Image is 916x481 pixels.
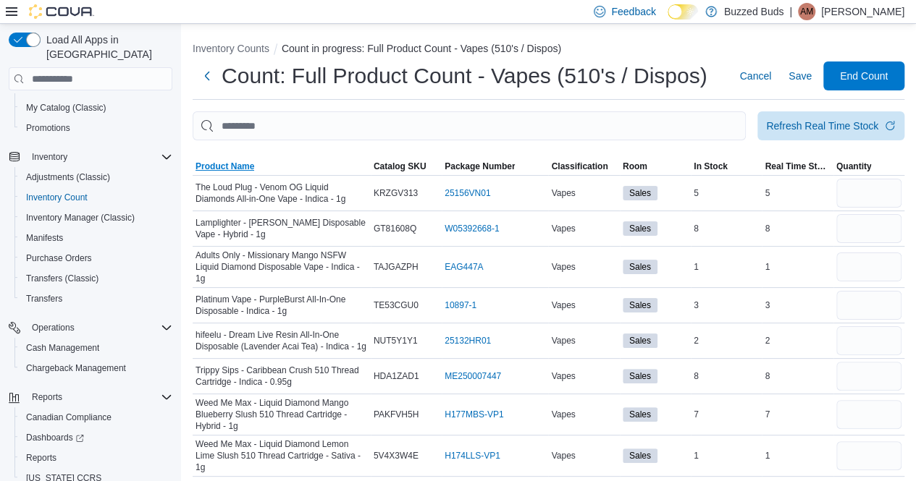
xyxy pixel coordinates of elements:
button: Refresh Real Time Stock [757,111,904,140]
button: Purchase Orders [14,248,178,268]
span: Room [623,161,647,172]
span: KRZGV313 [374,187,418,199]
div: 8 [691,367,762,385]
button: Canadian Compliance [14,407,178,427]
p: [PERSON_NAME] [821,3,904,20]
button: Classification [548,158,619,175]
span: Trippy Sips - Caribbean Crush 510 Thread Cartridge - Indica - 0.95g [196,365,368,388]
span: Chargeback Management [26,362,126,374]
a: Adjustments (Classic) [20,169,116,186]
div: 5 [762,184,833,202]
button: Adjustments (Classic) [14,167,178,187]
span: Transfers (Classic) [20,270,172,287]
span: Sales [629,222,651,235]
span: Weed Me Max - Liquid Diamond Lemon Lime Slush 510 Thread Cartridge - Sativa - 1g [196,438,368,473]
span: Package Number [445,161,515,172]
button: Chargeback Management [14,358,178,378]
button: Save [783,61,818,90]
button: Reports [14,448,178,468]
span: Canadian Compliance [20,409,172,426]
span: Adjustments (Classic) [26,171,110,183]
a: W05392668-1 [445,223,499,234]
div: 7 [762,406,833,423]
div: 1 [762,447,833,464]
button: My Catalog (Classic) [14,98,178,118]
span: In Stock [694,161,728,172]
nav: An example of EuiBreadcrumbs [193,41,904,59]
img: Cova [29,4,94,19]
span: Save [789,69,812,83]
span: Promotions [20,119,172,137]
a: Dashboards [14,427,178,448]
button: Package Number [442,158,548,175]
div: 8 [762,220,833,237]
div: Arial Maisonneuve [798,3,815,20]
span: AM [800,3,813,20]
a: Promotions [20,119,76,137]
span: The Loud Plug - Venom OG Liquid Diamonds All-in-One Vape - Indica - 1g [196,182,368,205]
button: Inventory Manager (Classic) [14,208,178,228]
span: Sales [629,187,651,200]
a: Canadian Compliance [20,409,117,426]
button: Inventory Count [14,187,178,208]
button: Inventory [26,148,73,166]
a: H174LLS-VP1 [445,450,500,461]
a: Cash Management [20,339,105,357]
span: Vapes [551,450,575,461]
span: Adults Only - Missionary Mango NSFW Liquid Diamond Disposable Vape - Indica - 1g [196,250,368,284]
button: Catalog SKU [371,158,442,175]
span: Sales [623,333,657,348]
span: Operations [32,322,75,333]
a: My Catalog (Classic) [20,99,112,116]
span: Purchase Orders [26,252,92,264]
span: Quantity [836,161,872,172]
span: Adjustments (Classic) [20,169,172,186]
span: Classification [551,161,608,172]
span: Operations [26,319,172,336]
div: 8 [691,220,762,237]
span: Lamplighter - [PERSON_NAME] Disposable Vape - Hybrid - 1g [196,217,368,240]
a: Reports [20,449,62,467]
a: Chargeback Management [20,359,132,377]
button: End Count [823,61,904,90]
button: Operations [3,318,178,338]
span: Cancel [739,69,771,83]
div: Refresh Real Time Stock [766,119,878,133]
button: Inventory [3,147,178,167]
span: Sales [629,299,651,312]
span: Vapes [551,370,575,382]
span: Inventory Manager (Classic) [26,212,135,224]
a: Transfers (Classic) [20,270,104,287]
span: Sales [629,449,651,462]
span: Reports [26,452,56,464]
span: Vapes [551,299,575,311]
span: Real Time Stock [765,161,830,172]
button: Transfers [14,289,178,309]
div: 1 [691,447,762,464]
button: Cash Management [14,338,178,358]
span: My Catalog (Classic) [20,99,172,116]
span: Manifests [26,232,63,244]
span: Dashboards [20,429,172,446]
span: Dashboards [26,432,84,443]
div: 3 [762,297,833,314]
span: Manifests [20,229,172,247]
span: Sales [623,298,657,312]
span: Canadian Compliance [26,412,112,423]
span: Promotions [26,122,70,134]
span: Sales [629,370,651,383]
div: 7 [691,406,762,423]
span: Vapes [551,335,575,346]
span: Load All Apps in [GEOGRAPHIC_DATA] [41,33,172,61]
span: Chargeback Management [20,359,172,377]
span: Purchase Orders [20,250,172,267]
input: This is a search bar. After typing your query, hit enter to filter the results lower in the page. [193,111,746,140]
span: NUT5Y1Y1 [374,335,418,346]
a: 25132HR01 [445,335,491,346]
span: Sales [623,221,657,236]
button: Manifests [14,228,178,248]
span: Sales [623,260,657,274]
span: PAKFVH5H [374,409,419,420]
button: Next [193,61,222,90]
div: 8 [762,367,833,385]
